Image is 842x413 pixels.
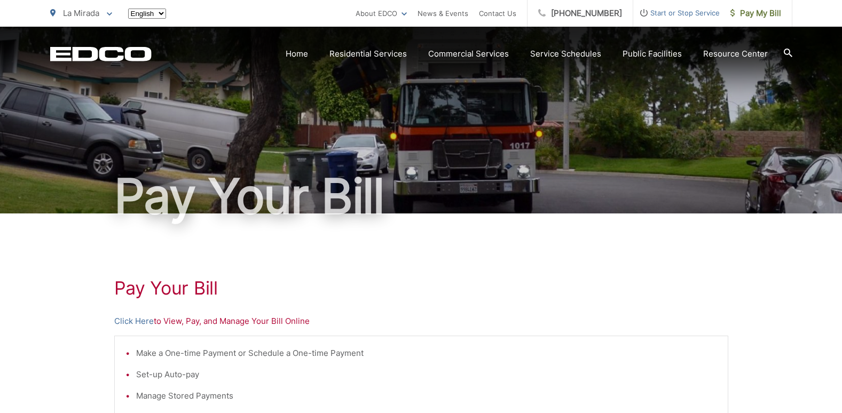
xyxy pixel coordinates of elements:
[128,9,166,19] select: Select a language
[623,47,682,60] a: Public Facilities
[114,315,154,328] a: Click Here
[50,46,152,61] a: EDCD logo. Return to the homepage.
[329,47,407,60] a: Residential Services
[479,7,516,20] a: Contact Us
[63,8,99,18] span: La Mirada
[136,347,717,360] li: Make a One-time Payment or Schedule a One-time Payment
[418,7,468,20] a: News & Events
[428,47,509,60] a: Commercial Services
[114,315,728,328] p: to View, Pay, and Manage Your Bill Online
[286,47,308,60] a: Home
[356,7,407,20] a: About EDCO
[50,170,792,223] h1: Pay Your Bill
[703,47,768,60] a: Resource Center
[136,368,717,381] li: Set-up Auto-pay
[114,277,728,299] h1: Pay Your Bill
[136,390,717,402] li: Manage Stored Payments
[730,7,781,20] span: Pay My Bill
[530,47,601,60] a: Service Schedules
